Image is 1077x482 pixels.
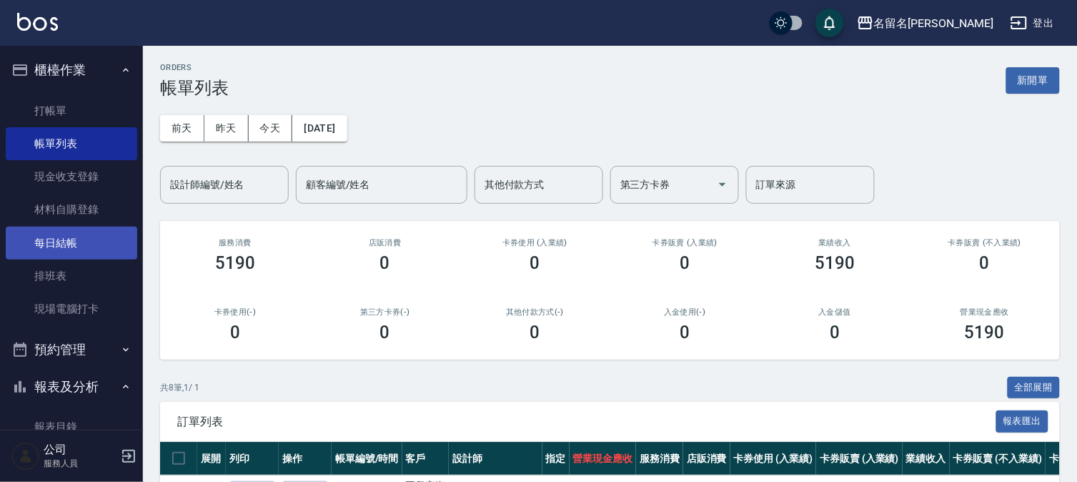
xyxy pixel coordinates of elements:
[6,160,137,193] a: 現金收支登錄
[332,442,402,476] th: 帳單編號/時間
[44,443,116,457] h5: 公司
[6,227,137,260] a: 每日結帳
[680,253,690,273] h3: 0
[249,115,293,142] button: 今天
[874,14,993,32] div: 名留名[PERSON_NAME]
[530,253,540,273] h3: 0
[927,308,1043,317] h2: 營業現金應收
[11,442,40,471] img: Person
[6,292,137,325] a: 現場電腦打卡
[1006,67,1060,94] button: 新開單
[636,442,683,476] th: 服務消費
[965,323,1005,343] h3: 5190
[815,253,855,273] h3: 5190
[6,51,137,89] button: 櫃檯作業
[160,115,204,142] button: 前天
[6,410,137,443] a: 報表目錄
[17,13,58,31] img: Logo
[777,308,893,317] h2: 入金儲值
[6,260,137,292] a: 排班表
[530,323,540,343] h3: 0
[996,414,1049,428] a: 報表匯出
[177,308,293,317] h2: 卡券使用(-)
[6,193,137,226] a: 材料自購登錄
[830,323,840,343] h3: 0
[380,253,390,273] h3: 0
[711,173,734,196] button: Open
[815,9,844,37] button: save
[160,78,229,98] h3: 帳單列表
[6,368,137,405] button: 報表及分析
[226,442,279,476] th: 列印
[160,63,229,72] h2: ORDERS
[292,115,347,142] button: [DATE]
[230,323,240,343] h3: 0
[327,238,443,247] h2: 店販消費
[1005,10,1060,36] button: 登出
[777,238,893,247] h2: 業績收入
[627,238,743,247] h2: 卡券販賣 (入業績)
[903,442,950,476] th: 業績收入
[204,115,249,142] button: 昨天
[6,331,137,368] button: 預約管理
[477,308,593,317] h2: 其他付款方式(-)
[477,238,593,247] h2: 卡券使用 (入業績)
[996,410,1049,433] button: 報表匯出
[6,127,137,160] a: 帳單列表
[44,457,116,470] p: 服務人員
[279,442,332,476] th: 操作
[380,323,390,343] h3: 0
[197,442,226,476] th: 展開
[950,442,1046,476] th: 卡券販賣 (不入業績)
[402,442,450,476] th: 客戶
[570,442,637,476] th: 營業現金應收
[215,253,255,273] h3: 5190
[1006,73,1060,87] a: 新開單
[680,323,690,343] h3: 0
[927,238,1043,247] h2: 卡券販賣 (不入業績)
[730,442,817,476] th: 卡券使用 (入業績)
[1008,377,1061,399] button: 全部展開
[327,308,443,317] h2: 第三方卡券(-)
[449,442,542,476] th: 設計師
[6,94,137,127] a: 打帳單
[816,442,903,476] th: 卡券販賣 (入業績)
[177,415,996,429] span: 訂單列表
[542,442,570,476] th: 指定
[851,9,999,38] button: 名留名[PERSON_NAME]
[160,381,199,394] p: 共 8 筆, 1 / 1
[980,253,990,273] h3: 0
[627,308,743,317] h2: 入金使用(-)
[177,238,293,247] h3: 服務消費
[683,442,730,476] th: 店販消費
